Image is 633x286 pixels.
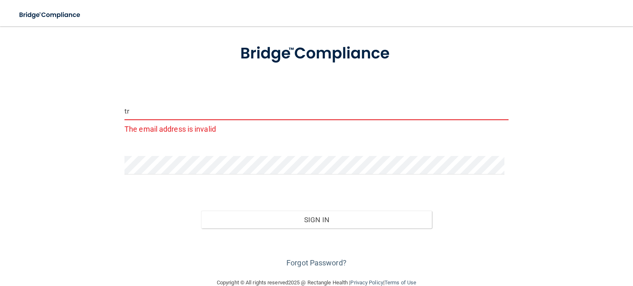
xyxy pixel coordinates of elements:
[124,102,509,120] input: Email
[286,258,347,267] a: Forgot Password?
[384,279,416,286] a: Terms of Use
[12,7,88,23] img: bridge_compliance_login_screen.278c3ca4.svg
[224,33,410,74] img: bridge_compliance_login_screen.278c3ca4.svg
[124,122,509,136] p: The email address is invalid
[350,279,383,286] a: Privacy Policy
[201,211,431,229] button: Sign In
